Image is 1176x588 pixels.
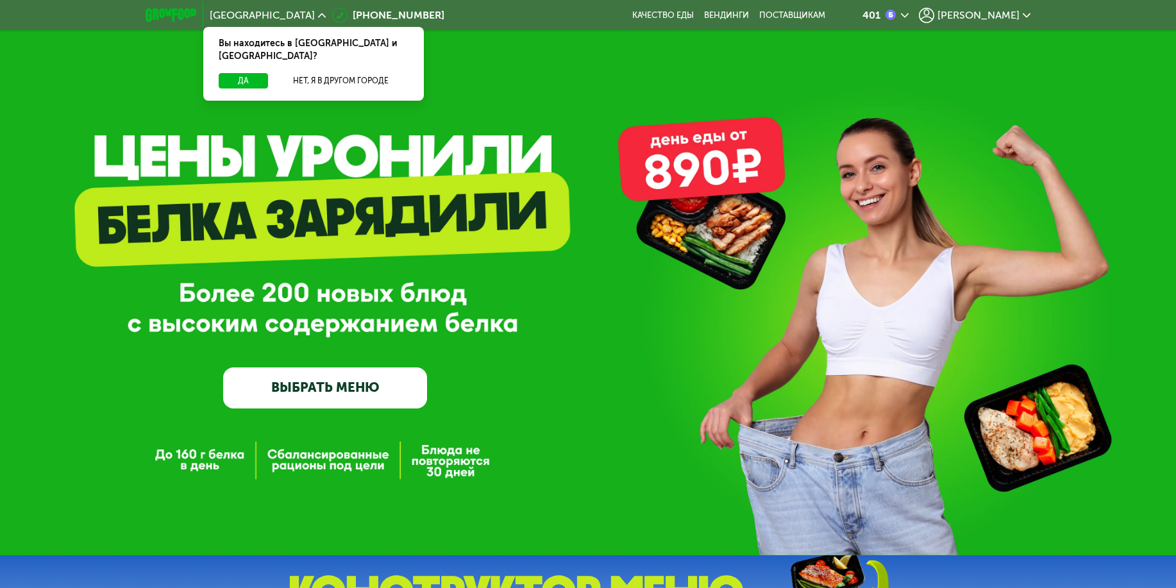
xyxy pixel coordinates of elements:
span: [PERSON_NAME] [937,10,1020,21]
button: Да [219,73,268,88]
div: поставщикам [759,10,825,21]
div: Вы находитесь в [GEOGRAPHIC_DATA] и [GEOGRAPHIC_DATA]? [203,27,424,73]
a: Вендинги [704,10,749,21]
a: [PHONE_NUMBER] [332,8,444,23]
a: Качество еды [632,10,694,21]
button: Нет, я в другом городе [273,73,408,88]
a: ВЫБРАТЬ МЕНЮ [223,367,426,408]
span: [GEOGRAPHIC_DATA] [210,10,315,21]
div: 401 [862,10,880,21]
